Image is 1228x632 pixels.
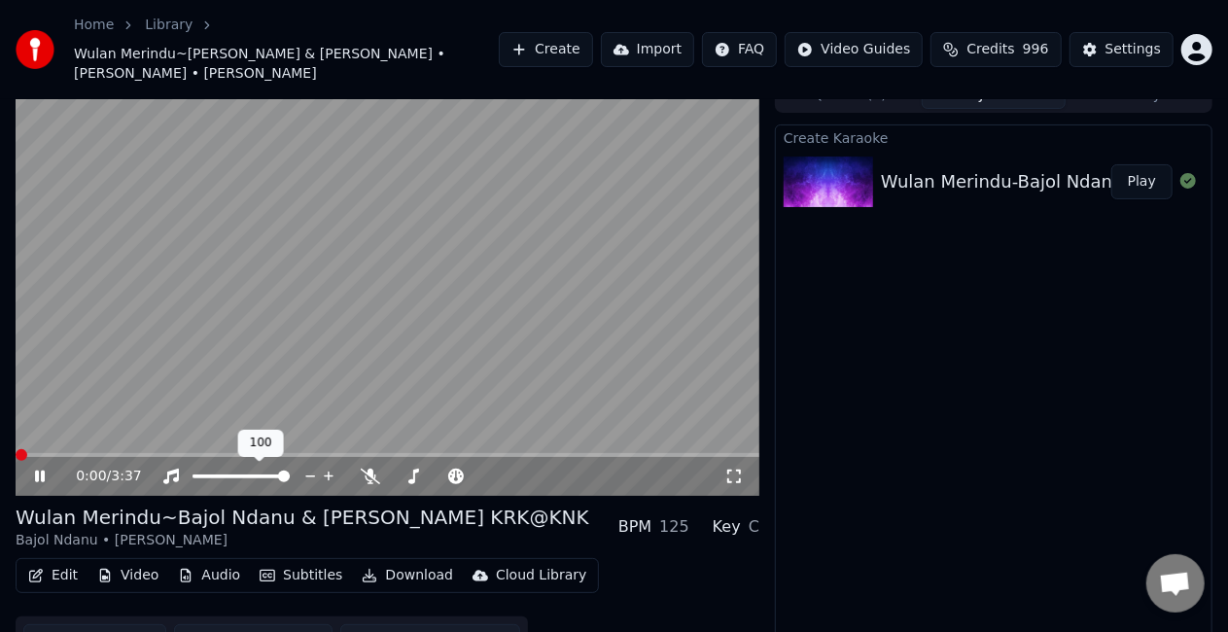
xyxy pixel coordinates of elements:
button: Download [354,562,461,589]
a: Open chat [1146,554,1205,613]
div: C [749,515,759,539]
div: Cloud Library [496,566,586,585]
span: Wulan Merindu~[PERSON_NAME] & [PERSON_NAME] • [PERSON_NAME] • [PERSON_NAME] [74,45,499,84]
span: 3:37 [111,467,141,486]
button: Edit [20,562,86,589]
button: Settings [1070,32,1174,67]
span: 996 [1023,40,1049,59]
div: / [76,467,123,486]
button: Import [601,32,694,67]
div: Wulan Merindu~Bajol Ndanu & [PERSON_NAME] KRK@KNK [16,504,589,531]
button: Video [89,562,166,589]
div: Key [713,515,741,539]
div: Settings [1105,40,1161,59]
div: 100 [238,430,284,457]
a: Home [74,16,114,35]
button: FAQ [702,32,777,67]
button: Play [1111,164,1173,199]
div: 125 [659,515,689,539]
img: youka [16,30,54,69]
div: BPM [618,515,651,539]
button: Credits996 [930,32,1061,67]
button: Create [499,32,593,67]
button: Subtitles [252,562,350,589]
button: Video Guides [785,32,923,67]
button: Audio [170,562,248,589]
nav: breadcrumb [74,16,499,84]
div: Bajol Ndanu • [PERSON_NAME] [16,531,589,550]
a: Library [145,16,193,35]
div: Create Karaoke [776,125,1211,149]
span: Credits [966,40,1014,59]
span: 0:00 [76,467,106,486]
